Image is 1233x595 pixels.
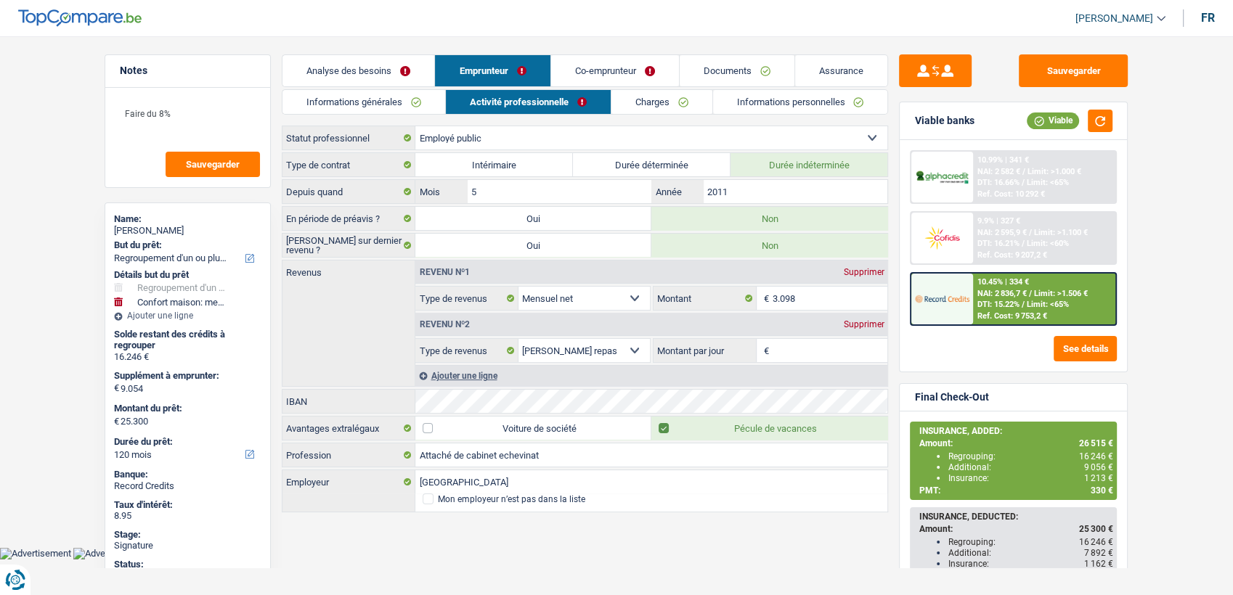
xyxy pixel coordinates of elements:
div: Stage: [114,529,261,541]
label: Avantages extralégaux [282,416,415,440]
label: Intérimaire [415,153,573,176]
button: Sauvegarder [1019,54,1128,87]
span: DTI: 16.66% [977,178,1020,187]
label: [PERSON_NAME] sur dernier revenu ? [282,234,415,257]
div: Regrouping: [948,537,1112,547]
a: Informations personnelles [713,90,888,114]
div: Amount: [919,438,1112,448]
a: Co-emprunteur [551,55,679,86]
label: Pécule de vacances [651,416,887,440]
label: Oui [415,207,651,230]
span: Limit: <65% [1027,300,1069,309]
span: 16 246 € [1078,537,1112,547]
div: Banque: [114,469,261,480]
span: / [1022,178,1025,187]
label: Voiture de société [415,416,651,440]
img: Cofidis [915,224,969,251]
span: 1 213 € [1083,473,1112,483]
span: [PERSON_NAME] [1075,12,1153,25]
div: Final Check-Out [914,391,988,403]
a: Informations générales [282,90,445,114]
span: DTI: 15.22% [977,300,1020,309]
span: Limit: <60% [1027,239,1069,248]
div: Signature [114,540,261,551]
div: Viable banks [914,115,974,127]
span: / [1029,289,1032,298]
div: Supprimer [839,320,887,329]
a: Analyse des besoins [282,55,434,86]
span: NAI: 2 582 € [977,167,1020,176]
label: En période de préavis ? [282,207,415,230]
label: Mois [415,180,467,203]
input: MM [468,180,651,203]
label: Supplément à emprunter: [114,370,259,382]
a: Documents [680,55,794,86]
div: Mon employeur n’est pas dans la liste [437,495,585,504]
div: Regrouping: [948,451,1112,461]
div: Insurance: [948,559,1112,569]
span: Limit: >1.000 € [1027,167,1081,176]
label: Oui [415,234,651,257]
span: Limit: >1.506 € [1034,289,1088,298]
input: Cherchez votre employeur [415,470,887,493]
label: Montant par jour [654,339,757,362]
button: Sauvegarder [166,152,260,177]
span: Sauvegarder [186,160,240,169]
label: IBAN [282,390,415,413]
a: Charges [611,90,712,114]
div: Solde restant des crédits à regrouper [114,329,261,351]
span: € [757,339,773,362]
div: Ref. Cost: 9 753,2 € [977,311,1047,321]
div: Détails but du prêt [114,269,261,281]
div: Name: [114,213,261,225]
label: Durée du prêt: [114,436,259,448]
span: 1 162 € [1083,559,1112,569]
div: Supprimer [839,268,887,276]
label: Revenus [282,260,415,277]
label: Durée déterminée [573,153,731,176]
div: 9.9% | 327 € [977,216,1020,226]
img: TopCompare Logo [18,9,142,27]
span: 16 246 € [1078,451,1112,461]
label: Montant du prêt: [114,403,259,414]
div: 16.246 € [114,351,261,363]
span: 25 300 € [1078,524,1112,534]
div: Record Credits [114,480,261,492]
a: Emprunteur [435,55,550,86]
div: Insurance: [948,473,1112,483]
div: Viable [1027,112,1079,128]
div: 8.95 [114,510,261,522]
div: Ref. Cost: 10 292 € [977,189,1045,199]
label: Non [651,234,887,257]
span: Limit: >1.100 € [1034,228,1088,237]
div: PMT: [919,485,1112,496]
label: Année [651,180,703,203]
label: Employeur [282,470,415,493]
div: Ajouter une ligne [415,365,887,386]
h5: Notes [120,65,256,77]
span: € [114,416,119,427]
div: Amount: [919,524,1112,534]
div: [PERSON_NAME] [114,225,261,237]
div: INSURANCE, DEDUCTED: [919,512,1112,522]
a: [PERSON_NAME] [1064,7,1165,30]
span: € [757,287,773,310]
div: Revenu nº1 [415,268,473,276]
div: Taux d'intérêt: [114,499,261,511]
label: Type de revenus [415,287,518,310]
span: 330 € [1090,485,1112,496]
div: INSURANCE, ADDED: [919,426,1112,436]
div: Status: [114,559,261,570]
a: Activité professionnelle [446,90,611,114]
input: AAAA [704,180,887,203]
div: 10.45% | 334 € [977,277,1029,287]
label: But du prêt: [114,239,259,251]
span: / [1022,167,1025,176]
img: AlphaCredit [915,169,969,186]
label: Profession [282,443,415,467]
label: Type de revenus [415,339,518,362]
label: Depuis quand [282,180,415,203]
span: / [1029,228,1032,237]
div: fr [1201,11,1215,25]
label: Montant [654,287,757,310]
